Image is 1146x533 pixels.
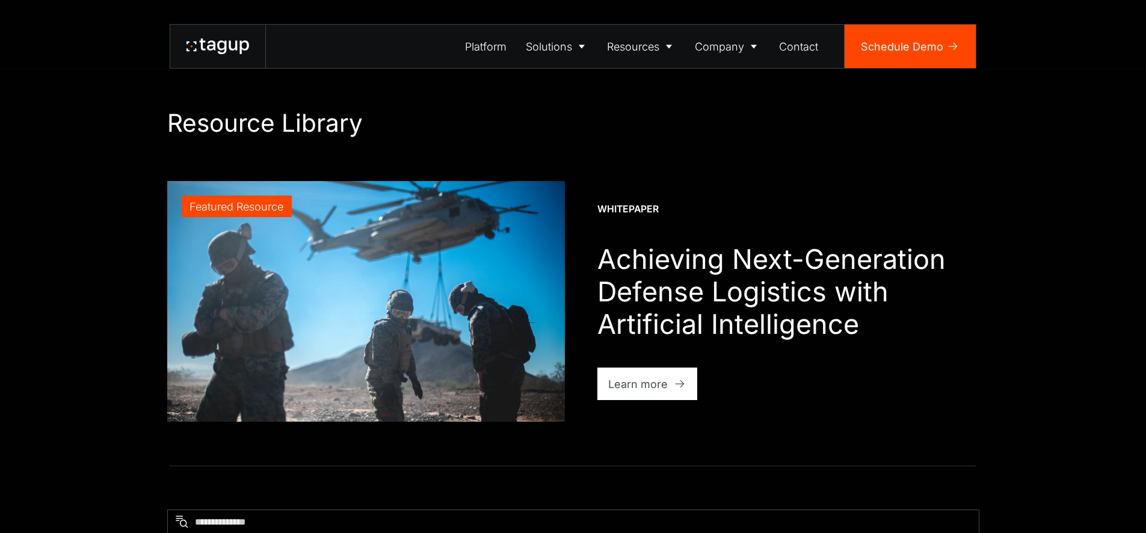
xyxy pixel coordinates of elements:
[456,25,517,68] a: Platform
[608,376,668,392] div: Learn more
[189,199,283,215] div: Featured Resource
[685,25,770,68] a: Company
[597,368,698,400] a: Learn more
[607,39,659,55] div: Resources
[526,39,572,55] div: Solutions
[167,108,979,138] h1: Resource Library
[695,39,744,55] div: Company
[779,39,818,55] div: Contact
[597,243,979,340] h1: Achieving Next-Generation Defense Logistics with Artificial Intelligence
[516,25,598,68] a: Solutions
[770,25,828,68] a: Contact
[465,39,507,55] div: Platform
[597,203,659,216] div: Whitepaper
[598,25,686,68] a: Resources
[845,25,976,68] a: Schedule Demo
[861,39,943,55] div: Schedule Demo
[167,181,565,422] a: Featured Resource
